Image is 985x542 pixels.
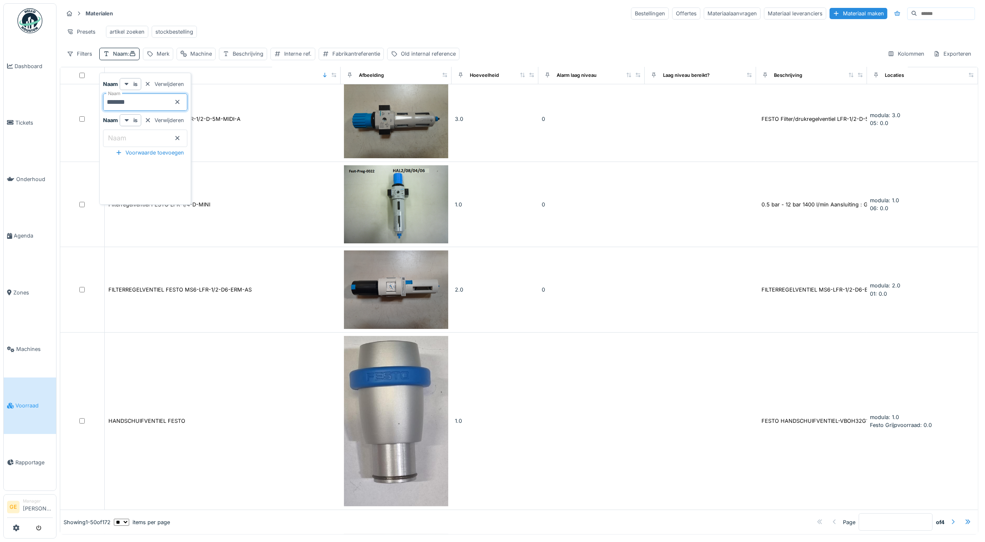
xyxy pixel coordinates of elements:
[63,26,99,38] div: Presets
[663,72,710,79] div: Laag niveau bereikt?
[672,7,700,20] div: Offertes
[15,119,53,127] span: Tickets
[870,291,887,297] span: 01: 0.0
[830,8,887,19] div: Materiaal maken
[344,250,448,329] img: FILTERREGELVENTIEL FESTO MS6-LFR-1/2-D6-ERM-AS
[190,50,212,58] div: Machine
[233,50,263,58] div: Beschrijving
[15,459,53,466] span: Rapportage
[930,48,975,60] div: Exporteren
[16,175,53,183] span: Onderhoud
[870,112,901,118] span: modula: 3.0
[106,90,122,97] label: Naam
[762,286,911,294] div: FILTERREGELVENTIEL MS6-LFR-1/2-D6-ERM-AS 529180...
[344,80,448,158] img: Filter/drukregelventiel FESTO LFR-1/2-D-5M-MIDI-A
[15,402,53,410] span: Voorraad
[112,147,187,158] div: Voorwaarde toevoegen
[885,72,904,79] div: Locaties
[23,498,53,516] li: [PERSON_NAME]
[141,115,187,126] div: Verwijderen
[764,7,826,20] div: Materiaal leveranciers
[762,201,881,208] div: 0.5 bar - 12 bar 1400 l/min Aansluiting : G1/4...
[108,286,252,294] div: FILTERREGELVENTIEL FESTO MS6-LFR-1/2-D6-ERM-AS
[542,201,642,208] div: 0
[14,232,53,240] span: Agenda
[23,498,53,504] div: Manager
[63,48,96,60] div: Filters
[7,501,20,513] li: GE
[103,116,118,124] strong: Naam
[114,518,170,526] div: items per page
[870,197,899,204] span: modula: 1.0
[284,50,312,58] div: Interne ref.
[704,7,761,20] div: Materiaalaanvragen
[401,50,456,58] div: Old internal reference
[762,115,893,123] div: FESTO Filter/drukregelventiel LFR-1/2-D-5M-MIDI...
[113,50,136,58] div: Naam
[455,417,535,425] div: 1.0
[133,80,138,88] strong: is
[128,51,136,57] span: :
[870,205,889,211] span: 06: 0.0
[133,116,138,124] strong: is
[82,10,116,17] strong: Materialen
[157,50,169,58] div: Merk
[332,50,380,58] div: Fabrikantreferentie
[870,282,901,289] span: modula: 2.0
[13,289,53,297] span: Zones
[870,120,889,126] span: 05: 0.0
[123,72,136,79] div: Naam
[359,72,384,79] div: Afbeelding
[155,28,193,36] div: stockbestelling
[631,7,669,20] div: Bestellingen
[344,336,448,506] img: HANDSCHUIFVENTIEL FESTO
[16,345,53,353] span: Machines
[470,72,499,79] div: Hoeveelheid
[141,78,187,90] div: Verwijderen
[762,417,900,425] div: FESTO HANDSCHUIFVENTIEL-VBOH32G14 - 1302994
[17,8,42,33] img: Badge_color-CXgf-gQk.svg
[774,72,803,79] div: Beschrijving
[542,115,642,123] div: 0
[455,201,535,208] div: 1.0
[108,417,185,425] div: HANDSCHUIFVENTIEL FESTO
[15,62,53,70] span: Dashboard
[64,518,111,526] div: Showing 1 - 50 of 172
[884,48,928,60] div: Kolommen
[106,133,128,143] label: Naam
[870,414,899,420] span: modula: 1.0
[103,80,118,88] strong: Naam
[936,518,945,526] strong: of 4
[557,72,597,79] div: Alarm laag niveau
[870,422,932,428] span: Festo Grijpvoorraad: 0.0
[344,165,448,243] img: Filterregelventiel FESTO LFR-1/4-D-MINI
[843,518,855,526] div: Page
[110,28,145,36] div: artikel zoeken
[542,286,642,294] div: 0
[455,286,535,294] div: 2.0
[455,115,535,123] div: 3.0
